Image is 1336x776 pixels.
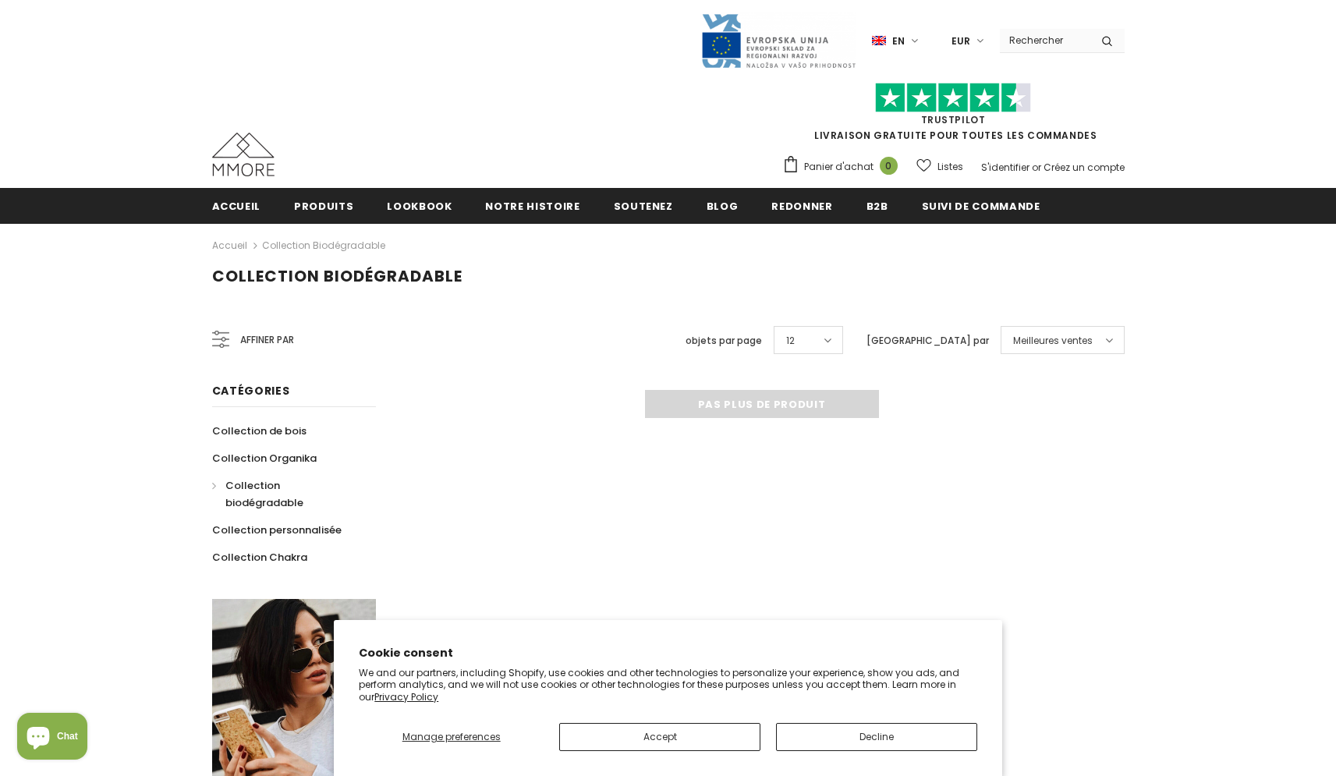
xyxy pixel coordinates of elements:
[1032,161,1041,174] span: or
[937,159,963,175] span: Listes
[782,90,1125,142] span: LIVRAISON GRATUITE POUR TOUTES LES COMMANDES
[614,188,673,223] a: soutenez
[1044,161,1125,174] a: Créez un compte
[225,478,303,510] span: Collection biodégradable
[294,199,353,214] span: Produits
[916,153,963,180] a: Listes
[359,723,544,751] button: Manage preferences
[1000,29,1090,51] input: Search Site
[782,155,905,179] a: Panier d'achat 0
[387,188,452,223] a: Lookbook
[359,645,977,661] h2: Cookie consent
[686,333,762,349] label: objets par page
[212,133,275,176] img: Cas MMORE
[892,34,905,49] span: en
[700,12,856,69] img: Javni Razpis
[921,113,986,126] a: TrustPilot
[359,667,977,703] p: We and our partners, including Shopify, use cookies and other technologies to personalize your ex...
[212,265,462,287] span: Collection biodégradable
[771,188,832,223] a: Redonner
[771,199,832,214] span: Redonner
[786,333,795,349] span: 12
[212,451,317,466] span: Collection Organika
[872,34,886,48] img: i-lang-1.png
[866,188,888,223] a: B2B
[212,550,307,565] span: Collection Chakra
[212,383,290,399] span: Catégories
[866,199,888,214] span: B2B
[402,730,501,743] span: Manage preferences
[922,188,1040,223] a: Suivi de commande
[981,161,1029,174] a: S'identifier
[614,199,673,214] span: soutenez
[880,157,898,175] span: 0
[707,199,739,214] span: Blog
[240,331,294,349] span: Affiner par
[294,188,353,223] a: Produits
[707,188,739,223] a: Blog
[212,188,261,223] a: Accueil
[866,333,989,349] label: [GEOGRAPHIC_DATA] par
[485,188,579,223] a: Notre histoire
[212,423,307,438] span: Collection de bois
[387,199,452,214] span: Lookbook
[212,417,307,445] a: Collection de bois
[700,34,856,47] a: Javni Razpis
[212,445,317,472] a: Collection Organika
[559,723,760,751] button: Accept
[374,690,438,703] a: Privacy Policy
[212,236,247,255] a: Accueil
[922,199,1040,214] span: Suivi de commande
[262,239,385,252] a: Collection biodégradable
[952,34,970,49] span: EUR
[212,544,307,571] a: Collection Chakra
[485,199,579,214] span: Notre histoire
[12,713,92,764] inbox-online-store-chat: Shopify online store chat
[804,159,874,175] span: Panier d'achat
[875,83,1031,113] img: Faites confiance aux étoiles pilotes
[212,523,342,537] span: Collection personnalisée
[212,199,261,214] span: Accueil
[1013,333,1093,349] span: Meilleures ventes
[212,472,359,516] a: Collection biodégradable
[776,723,977,751] button: Decline
[212,516,342,544] a: Collection personnalisée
